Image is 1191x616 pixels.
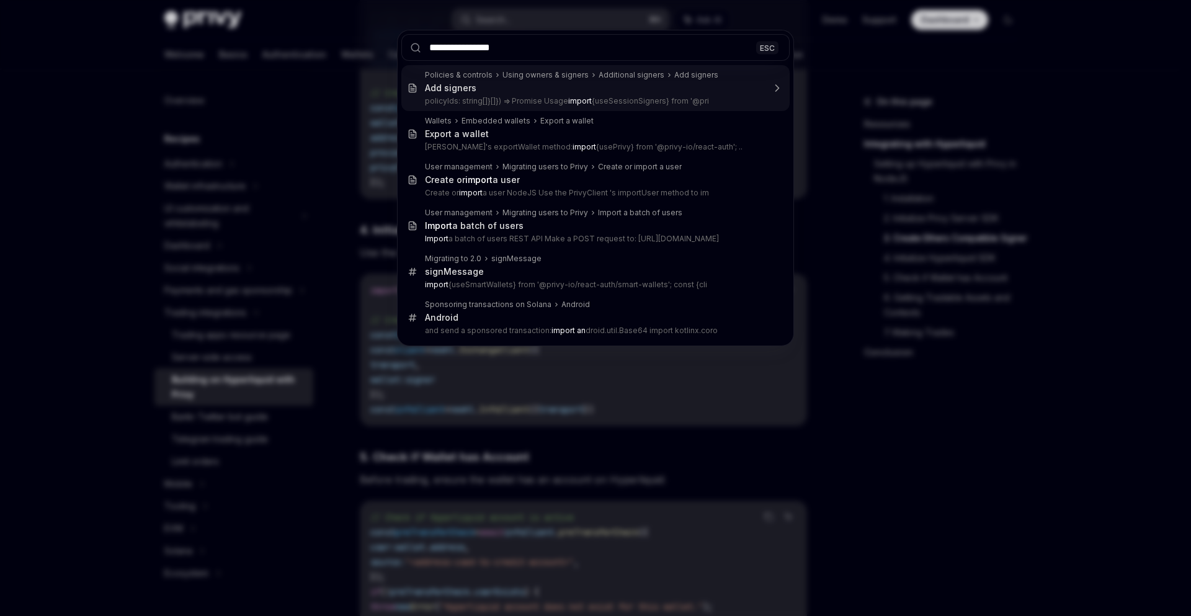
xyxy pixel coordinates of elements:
[425,300,551,310] div: Sponsoring transactions on Solana
[568,96,592,105] b: import
[425,234,448,243] b: Import
[425,208,493,218] div: User management
[599,70,664,80] div: Additional signers
[502,70,589,80] div: Using owners & signers
[425,280,764,290] p: {useSmartWallets} from '@privy-io/react-auth/smart-wallets'; const {cli
[425,312,458,323] div: Android
[425,142,764,152] p: [PERSON_NAME]'s exportWallet method: {usePrivy} from '@privy-io/react-auth'; ..
[425,174,520,185] div: Create or a user
[425,326,764,336] p: and send a sponsored transaction: droid.util.Base64 import kotlinx.coro
[425,188,764,198] p: Create or a user NodeJS Use the PrivyClient 's importUser method to im
[598,162,682,172] div: Create or import a user
[425,96,764,106] p: policyIds: string[]}[]}) => Promise Usage {useSessionSigners} from '@pri
[425,266,484,277] div: signMessage
[465,174,493,185] b: import
[425,254,481,264] div: Migrating to 2.0
[425,220,452,231] b: Import
[425,162,493,172] div: User management
[425,280,448,289] b: import
[598,208,682,218] div: Import a batch of users
[462,116,530,126] div: Embedded wallets
[425,128,489,140] div: Export a wallet
[502,208,588,218] div: Migrating users to Privy
[502,162,588,172] div: Migrating users to Privy
[756,41,778,54] div: ESC
[561,300,590,310] div: Android
[459,188,483,197] b: import
[425,70,493,80] div: Policies & controls
[425,220,524,231] div: a batch of users
[425,116,452,126] div: Wallets
[674,70,718,80] div: Add signers
[551,326,586,335] b: import an
[491,254,542,264] div: signMessage
[425,234,764,244] p: a batch of users REST API Make a POST request to: [URL][DOMAIN_NAME]
[573,142,596,151] b: import
[540,116,594,126] div: Export a wallet
[425,83,476,94] div: Add signers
